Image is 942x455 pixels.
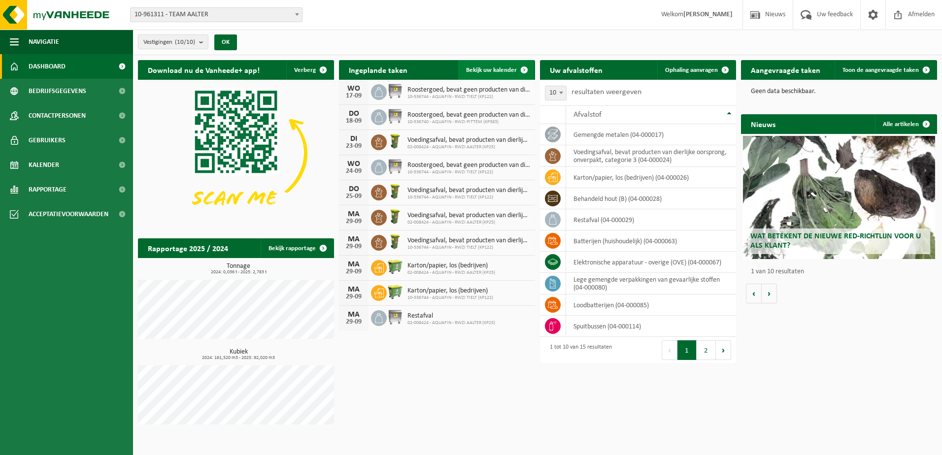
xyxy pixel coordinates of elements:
button: Verberg [286,60,333,80]
span: Dashboard [29,54,66,79]
h2: Uw afvalstoffen [540,60,612,79]
button: Volgende [762,284,777,303]
img: WB-1100-GAL-GY-01 [387,108,404,125]
h2: Ingeplande taken [339,60,417,79]
td: batterijen (huishoudelijk) (04-000063) [566,230,736,252]
a: Toon de aangevraagde taken [835,60,936,80]
div: MA [344,260,364,268]
count: (10/10) [175,39,195,45]
span: Karton/papier, los (bedrijven) [407,287,493,295]
a: Bekijk uw kalender [458,60,534,80]
div: MA [344,210,364,218]
h2: Nieuws [741,114,785,133]
button: OK [214,34,237,50]
div: DO [344,110,364,118]
span: 02-008424 - AQUAFIN - RWZI AALTER (KP25) [407,144,530,150]
div: 18-09 [344,118,364,125]
span: Roostergoed, bevat geen producten van dierlijke oorsprong [407,111,530,119]
span: 10 [545,86,566,100]
td: voedingsafval, bevat producten van dierlijke oorsprong, onverpakt, categorie 3 (04-000024) [566,145,736,167]
p: 1 van 10 resultaten [751,268,932,275]
button: Previous [662,340,677,360]
span: 02-008424 - AQUAFIN - RWZI AALTER (KP25) [407,270,495,276]
span: Toon de aangevraagde taken [842,67,919,73]
strong: [PERSON_NAME] [683,11,733,18]
td: gemengde metalen (04-000017) [566,124,736,145]
span: Roostergoed, bevat geen producten van dierlijke oorsprong [407,86,530,94]
span: Acceptatievoorwaarden [29,202,108,227]
p: Geen data beschikbaar. [751,88,927,95]
span: 2024: 161,520 m3 - 2025: 92,020 m3 [143,356,334,360]
span: 10-536744 - AQUAFIN - RWZI TIELT (KP122) [407,94,530,100]
div: 25-09 [344,193,364,200]
span: Restafval [407,312,495,320]
span: Verberg [294,67,316,73]
div: 29-09 [344,293,364,300]
img: WB-1100-GAL-GY-01 [387,158,404,175]
td: spuitbussen (04-000114) [566,316,736,337]
button: 1 [677,340,697,360]
button: Vorige [746,284,762,303]
img: WB-0060-HPE-GN-50 [387,233,404,250]
label: resultaten weergeven [572,88,641,96]
span: Karton/papier, los (bedrijven) [407,262,495,270]
a: Bekijk rapportage [261,238,333,258]
span: 10 [545,86,567,100]
h2: Aangevraagde taken [741,60,830,79]
div: 1 tot 10 van 15 resultaten [545,339,612,361]
td: behandeld hout (B) (04-000028) [566,188,736,209]
div: 17-09 [344,93,364,99]
img: WB-0060-HPE-GN-50 [387,208,404,225]
button: Next [716,340,731,360]
span: Voedingsafval, bevat producten van dierlijke oorsprong, onverpakt, categorie 3 [407,187,530,195]
div: DO [344,185,364,193]
div: 29-09 [344,218,364,225]
span: 10-536744 - AQUAFIN - RWZI TIELT (KP122) [407,295,493,301]
img: WB-0660-HPE-GN-50 [387,259,404,275]
a: Wat betekent de nieuwe RED-richtlijn voor u als klant? [743,136,935,259]
img: Download de VHEPlus App [138,80,334,227]
span: 10-536744 - AQUAFIN - RWZI TIELT (KP122) [407,195,530,200]
span: Ophaling aanvragen [665,67,718,73]
td: karton/papier, los (bedrijven) (04-000026) [566,167,736,188]
span: Navigatie [29,30,59,54]
span: 02-008424 - AQUAFIN - RWZI AALTER (KP25) [407,220,530,226]
span: Wat betekent de nieuwe RED-richtlijn voor u als klant? [750,232,921,250]
span: 2024: 0,036 t - 2025: 2,783 t [143,270,334,275]
div: 29-09 [344,268,364,275]
span: Voedingsafval, bevat producten van dierlijke oorsprong, onverpakt, categorie 3 [407,237,530,245]
div: 24-09 [344,168,364,175]
td: lege gemengde verpakkingen van gevaarlijke stoffen (04-000080) [566,273,736,294]
span: Vestigingen [143,35,195,50]
h3: Tonnage [143,263,334,275]
span: 02-008424 - AQUAFIN - RWZI AALTER (KP25) [407,320,495,326]
img: WB-0060-HPE-GN-50 [387,183,404,200]
div: DI [344,135,364,143]
img: WB-0060-HPE-GN-50 [387,133,404,150]
div: MA [344,311,364,319]
img: WB-1100-GAL-GY-01 [387,83,404,99]
div: MA [344,235,364,243]
span: Rapportage [29,177,67,202]
button: 2 [697,340,716,360]
h3: Kubiek [143,349,334,360]
span: 10-961311 - TEAM AALTER [131,8,302,22]
a: Alle artikelen [875,114,936,134]
div: 29-09 [344,319,364,325]
td: loodbatterijen (04-000085) [566,294,736,316]
span: Roostergoed, bevat geen producten van dierlijke oorsprong [407,162,530,169]
div: 23-09 [344,143,364,150]
img: WB-1100-GAL-GY-02 [387,309,404,325]
span: Bekijk uw kalender [466,67,517,73]
h2: Rapportage 2025 / 2024 [138,238,238,258]
span: Voedingsafval, bevat producten van dierlijke oorsprong, onverpakt, categorie 3 [407,136,530,144]
div: 29-09 [344,243,364,250]
td: elektronische apparatuur - overige (OVE) (04-000067) [566,252,736,273]
span: Contactpersonen [29,103,86,128]
a: Ophaling aanvragen [657,60,735,80]
span: Gebruikers [29,128,66,153]
span: Afvalstof [573,111,602,119]
span: 10-536744 - AQUAFIN - RWZI TIELT (KP122) [407,169,530,175]
span: 10-536744 - AQUAFIN - RWZI TIELT (KP122) [407,245,530,251]
div: MA [344,286,364,293]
